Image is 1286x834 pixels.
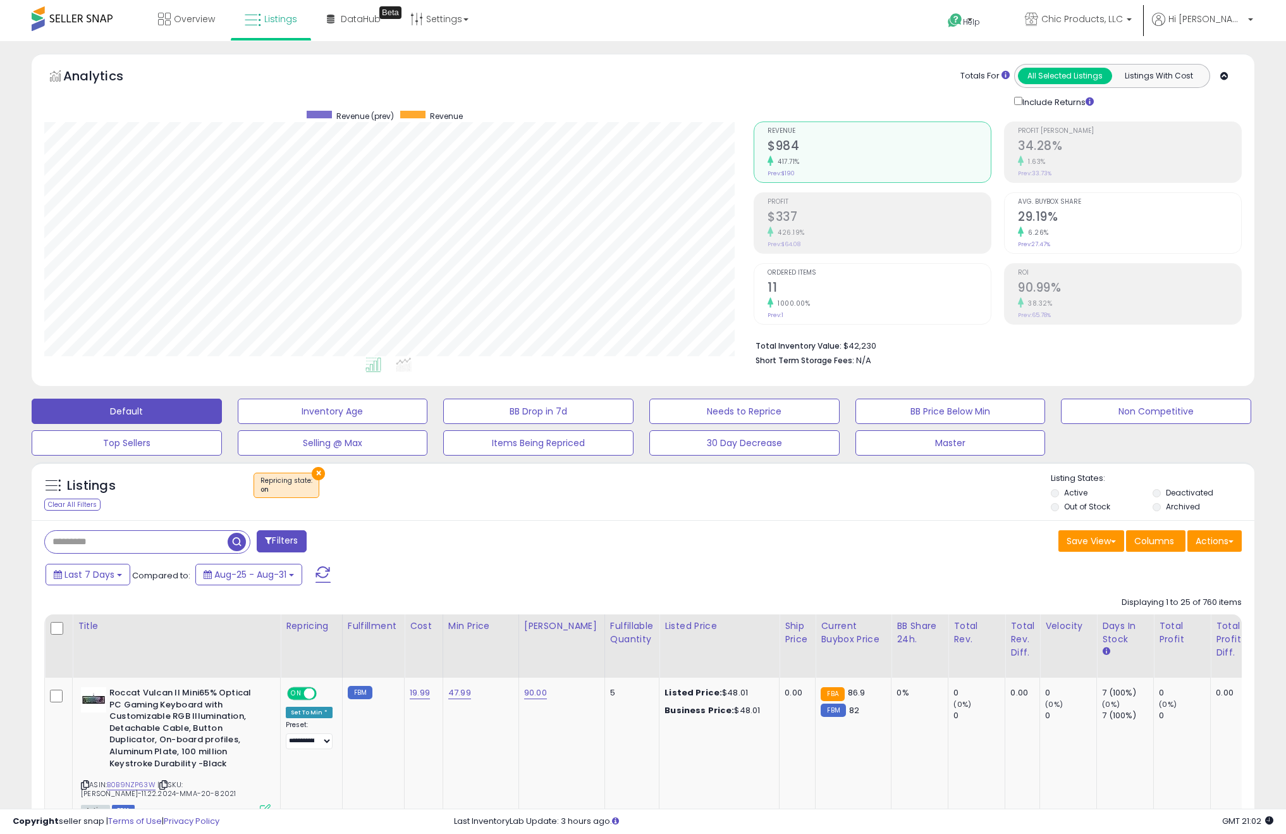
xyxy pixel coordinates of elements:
div: Min Price [448,619,513,633]
div: BB Share 24h. [897,619,943,646]
small: (0%) [1045,699,1063,709]
button: Selling @ Max [238,430,428,456]
div: seller snap | | [13,816,219,828]
button: × [312,467,325,480]
small: Days In Stock. [1102,646,1110,657]
i: Get Help [947,13,963,28]
div: 0 [1159,687,1210,699]
p: Listing States: [1051,473,1254,485]
span: 86.9 [848,687,866,699]
h2: 11 [768,280,991,297]
h2: $337 [768,209,991,227]
label: Out of Stock [1064,501,1110,512]
div: Days In Stock [1102,619,1148,646]
small: Prev: 33.73% [1018,170,1051,177]
a: 19.99 [410,687,430,699]
div: 0 [1159,710,1210,721]
div: Clear All Filters [44,499,101,511]
small: (0%) [953,699,971,709]
span: 2025-09-8 21:02 GMT [1222,815,1273,827]
span: Ordered Items [768,270,991,277]
div: Repricing [286,619,337,633]
div: 0.00 [1010,687,1030,699]
span: Repricing state : [260,476,312,495]
small: (0%) [1102,699,1120,709]
b: Listed Price: [664,687,722,699]
div: Total Profit [1159,619,1205,646]
button: Aug-25 - Aug-31 [195,564,302,585]
button: Master [855,430,1046,456]
div: 0.00 [785,687,805,699]
span: Chic Products, LLC [1041,13,1123,25]
span: | SKU: [PERSON_NAME]-11.22.2024-MMA-20-82021 [81,780,236,799]
span: Compared to: [132,569,190,582]
small: 38.32% [1024,299,1052,308]
div: Velocity [1045,619,1091,633]
span: Hi [PERSON_NAME] [1168,13,1244,25]
a: B0B9NZP63W [107,780,156,790]
img: 31QJchMzAML._SL40_.jpg [81,687,106,713]
span: Revenue [430,111,463,121]
div: Tooltip anchor [379,6,401,19]
div: [PERSON_NAME] [524,619,599,633]
div: 0.00 [1216,687,1236,699]
div: 0 [1045,710,1096,721]
div: Include Returns [1005,94,1109,109]
small: Prev: $190 [768,170,795,177]
button: Actions [1187,530,1242,552]
button: Top Sellers [32,430,222,456]
span: ROI [1018,270,1241,277]
button: Items Being Repriced [443,430,634,456]
b: Short Term Storage Fees: [756,355,854,366]
div: 0 [953,687,1005,699]
div: 7 (100%) [1102,687,1153,699]
div: Fulfillment [348,619,399,633]
span: Aug-25 - Aug-31 [214,568,286,581]
a: 47.99 [448,687,471,699]
span: Listings [264,13,297,25]
div: Listed Price [664,619,774,633]
div: 0% [897,687,938,699]
b: Business Price: [664,704,734,716]
h2: $984 [768,139,991,156]
button: Save View [1058,530,1124,552]
button: BB Drop in 7d [443,399,634,424]
span: FBM [112,805,135,816]
span: N/A [856,354,871,366]
div: Fulfillable Quantity [610,619,654,646]
small: 1.63% [1024,157,1046,166]
div: Ship Price [785,619,810,646]
strong: Copyright [13,815,59,827]
span: Help [963,16,980,27]
span: Revenue (prev) [336,111,394,121]
span: Profit [768,199,991,206]
small: Prev: $64.08 [768,240,800,248]
h5: Analytics [63,67,148,88]
div: Current Buybox Price [821,619,886,646]
div: 0 [953,710,1005,721]
button: Columns [1126,530,1185,552]
a: Terms of Use [108,815,162,827]
button: Inventory Age [238,399,428,424]
button: All Selected Listings [1018,68,1112,84]
div: 0 [1045,687,1096,699]
button: Default [32,399,222,424]
h2: 90.99% [1018,280,1241,297]
span: Columns [1134,535,1174,547]
span: Overview [174,13,215,25]
small: Prev: 1 [768,311,783,319]
a: Help [938,3,1005,41]
span: ON [288,688,304,699]
div: Total Rev. Diff. [1010,619,1034,659]
a: Hi [PERSON_NAME] [1152,13,1253,41]
div: Title [78,619,275,633]
small: 417.71% [773,157,800,166]
div: on [260,485,312,494]
button: Non Competitive [1061,399,1251,424]
div: 5 [610,687,649,699]
small: FBA [821,687,844,701]
small: 6.26% [1024,228,1049,237]
small: FBM [821,704,845,717]
div: Displaying 1 to 25 of 760 items [1122,597,1242,609]
button: Filters [257,530,306,552]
